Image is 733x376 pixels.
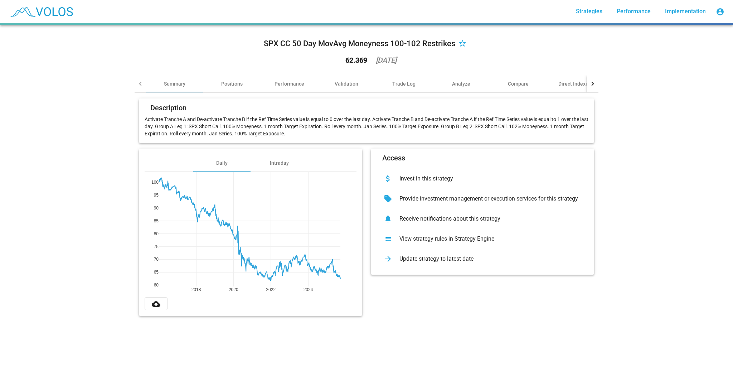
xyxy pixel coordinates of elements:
div: View strategy rules in Strategy Engine [394,235,583,242]
mat-icon: list [382,233,394,245]
div: Intraday [270,159,289,167]
div: SPX CC 50 Day MovAvg Moneyness 100-102 Restrikes [264,38,455,49]
mat-icon: arrow_forward [382,253,394,265]
button: View strategy rules in Strategy Engine [377,229,588,249]
mat-icon: notifications [382,213,394,225]
div: Provide investment management or execution services for this strategy [394,195,583,202]
summary: DescriptionActivate Tranche A and De-activate Tranche B if the Ref Time Series value is equal to ... [135,93,598,322]
button: Invest in this strategy [377,169,588,189]
div: 62.369 [345,57,367,64]
div: Analyze [452,80,470,87]
div: Update strategy to latest date [394,255,583,262]
span: Performance [617,8,651,15]
div: Daily [216,159,228,167]
div: Summary [164,80,185,87]
div: Validation [335,80,358,87]
div: Receive notifications about this strategy [394,215,583,222]
div: Trade Log [392,80,416,87]
mat-icon: account_circle [716,8,724,16]
mat-card-title: Description [150,104,186,111]
button: Receive notifications about this strategy [377,209,588,229]
div: Direct Indexing [558,80,593,87]
div: Invest in this strategy [394,175,583,182]
a: Implementation [659,5,712,18]
span: Strategies [576,8,602,15]
mat-icon: sell [382,193,394,204]
div: Positions [221,80,243,87]
img: blue_transparent.png [6,3,77,20]
button: Update strategy to latest date [377,249,588,269]
mat-icon: attach_money [382,173,394,184]
span: Implementation [665,8,706,15]
button: Provide investment management or execution services for this strategy [377,189,588,209]
a: Strategies [570,5,608,18]
a: Performance [611,5,656,18]
mat-icon: star_border [458,40,467,48]
p: Activate Tranche A and De-activate Tranche B if the Ref Time Series value is equal to 0 over the ... [145,116,588,137]
mat-card-title: Access [382,154,405,162]
div: Compare [508,80,529,87]
div: [DATE] [376,57,397,64]
mat-icon: cloud_download [152,300,160,308]
div: Performance [275,80,304,87]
